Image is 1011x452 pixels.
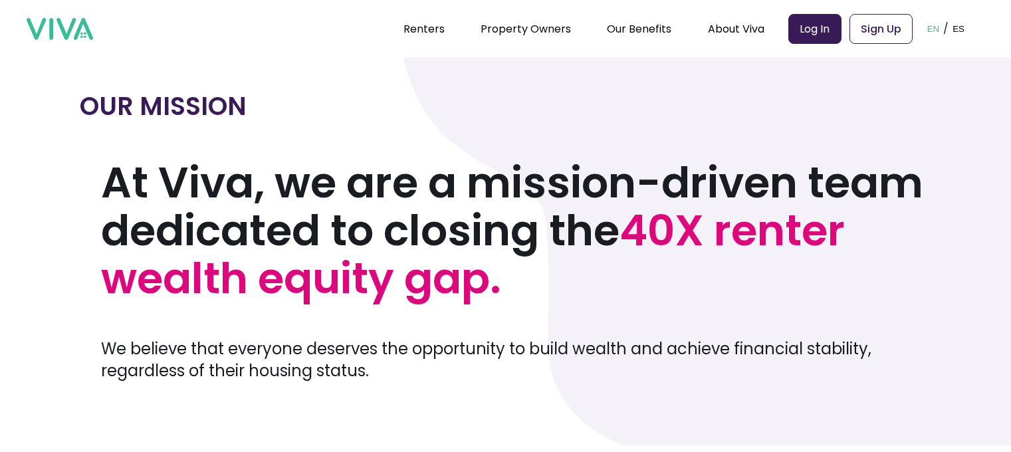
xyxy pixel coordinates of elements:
[80,89,931,124] h2: OUR MISSION
[607,12,671,45] div: Our Benefits
[101,338,931,382] p: We believe that everyone deserves the opportunity to build wealth and achieve financial stability...
[708,12,764,45] div: About Viva
[101,201,845,308] span: 40X renter wealth equity gap.
[27,18,93,41] img: viva
[923,8,944,49] button: EN
[101,159,931,302] h1: At Viva, we are a mission-driven team dedicated to closing the
[849,14,913,44] a: Sign Up
[788,14,842,44] a: Log In
[481,21,571,37] a: Property Owners
[943,19,949,39] p: /
[949,8,968,49] button: ES
[403,21,445,37] a: Renters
